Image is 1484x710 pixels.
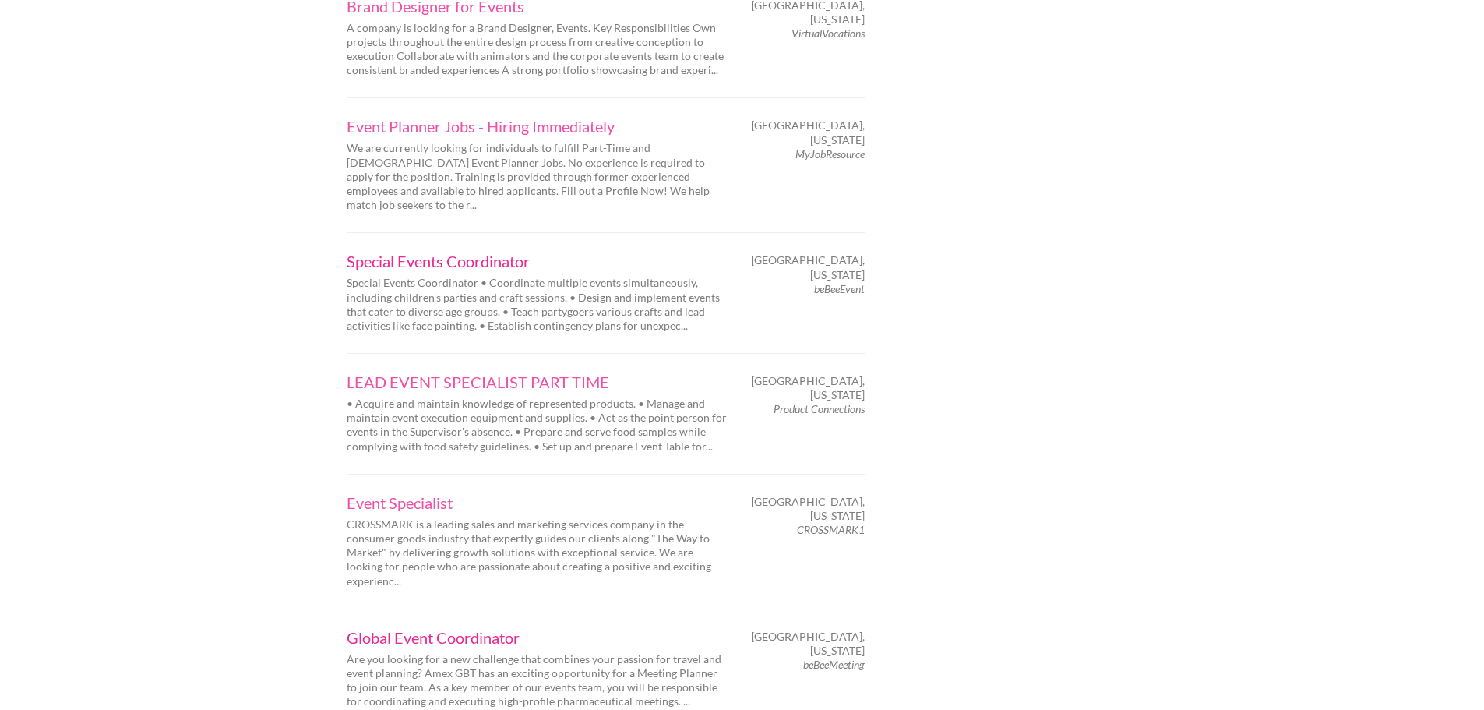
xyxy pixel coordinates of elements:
span: [GEOGRAPHIC_DATA], [US_STATE] [751,253,865,281]
p: Are you looking for a new challenge that combines your passion for travel and event planning? Ame... [347,652,728,709]
span: [GEOGRAPHIC_DATA], [US_STATE] [751,118,865,147]
em: beBeeEvent [814,282,865,295]
span: [GEOGRAPHIC_DATA], [US_STATE] [751,374,865,402]
a: Event Specialist [347,495,728,510]
span: [GEOGRAPHIC_DATA], [US_STATE] [751,495,865,523]
a: Event Planner Jobs - Hiring Immediately [347,118,728,134]
p: A company is looking for a Brand Designer, Events. Key Responsibilities Own projects throughout t... [347,21,728,78]
em: beBeeMeeting [803,658,865,671]
em: MyJobResource [795,147,865,161]
a: Global Event Coordinator [347,630,728,645]
span: [GEOGRAPHIC_DATA], [US_STATE] [751,630,865,658]
p: CROSSMARK is a leading sales and marketing services company in the consumer goods industry that e... [347,517,728,588]
p: We are currently looking for individuals to fulfill Part-Time and [DEMOGRAPHIC_DATA] Event Planne... [347,141,728,212]
em: CROSSMARK1 [797,523,865,536]
em: VirtualVocations [791,26,865,40]
p: Special Events Coordinator • Coordinate multiple events simultaneously, including children's part... [347,276,728,333]
em: Product Connections [774,402,865,415]
a: Special Events Coordinator [347,253,728,269]
p: • Acquire and maintain knowledge of represented products. • Manage and maintain event execution e... [347,397,728,454]
a: LEAD EVENT SPECIALIST PART TIME [347,374,728,390]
